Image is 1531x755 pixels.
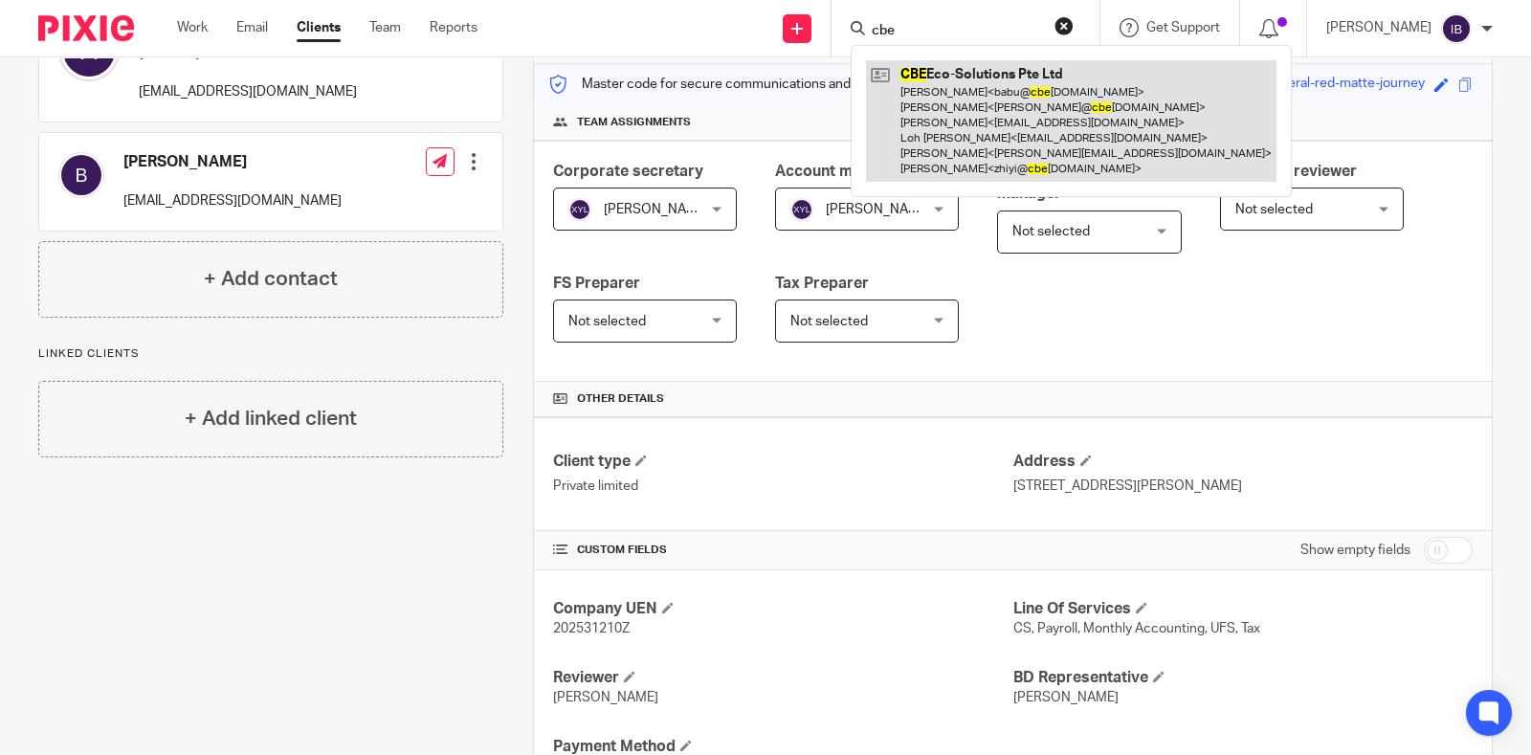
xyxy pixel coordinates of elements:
a: Email [236,18,268,37]
h4: Reviewer [553,668,1012,688]
span: [PERSON_NAME] [826,203,931,216]
img: svg%3E [58,152,104,198]
p: [PERSON_NAME] [1326,18,1431,37]
p: Master code for secure communications and files [548,75,878,94]
span: Not selected [1235,203,1313,216]
img: svg%3E [790,198,813,221]
h4: CUSTOM FIELDS [553,543,1012,558]
span: [PERSON_NAME] [604,203,709,216]
span: Account manager [775,164,903,179]
a: Team [369,18,401,37]
div: liberal-red-matte-journey [1275,74,1425,96]
button: Clear [1054,16,1074,35]
p: [EMAIL_ADDRESS][DOMAIN_NAME] [139,82,357,101]
img: svg%3E [568,198,591,221]
h4: Line Of Services [1013,599,1473,619]
p: Private limited [553,477,1012,496]
span: 202531210Z [553,622,630,635]
h4: BD Representative [1013,668,1473,688]
label: Show empty fields [1300,541,1410,560]
span: [PERSON_NAME] [553,691,658,704]
p: [EMAIL_ADDRESS][DOMAIN_NAME] [123,191,342,211]
img: svg%3E [1441,13,1472,44]
a: Clients [297,18,341,37]
a: Reports [430,18,477,37]
span: CS, Payroll, Monthly Accounting, UFS, Tax [1013,622,1260,635]
h4: + Add linked client [185,404,357,433]
p: Linked clients [38,346,503,362]
h4: Company UEN [553,599,1012,619]
span: Tax Preparer [775,276,869,291]
img: Pixie [38,15,134,41]
span: Not selected [790,315,868,328]
span: Other details [577,391,664,407]
h4: [PERSON_NAME] [123,152,342,172]
span: Not selected [568,315,646,328]
h4: Address [1013,452,1473,472]
span: FS Preparer [553,276,640,291]
p: [STREET_ADDRESS][PERSON_NAME] [1013,477,1473,496]
span: [PERSON_NAME] [1013,691,1119,704]
span: Get Support [1146,21,1220,34]
input: Search [870,23,1042,40]
span: Not selected [1012,225,1090,238]
h4: Client type [553,452,1012,472]
h4: + Add contact [204,264,338,294]
a: Work [177,18,208,37]
span: Team assignments [577,115,691,130]
span: Corporate secretary [553,164,703,179]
